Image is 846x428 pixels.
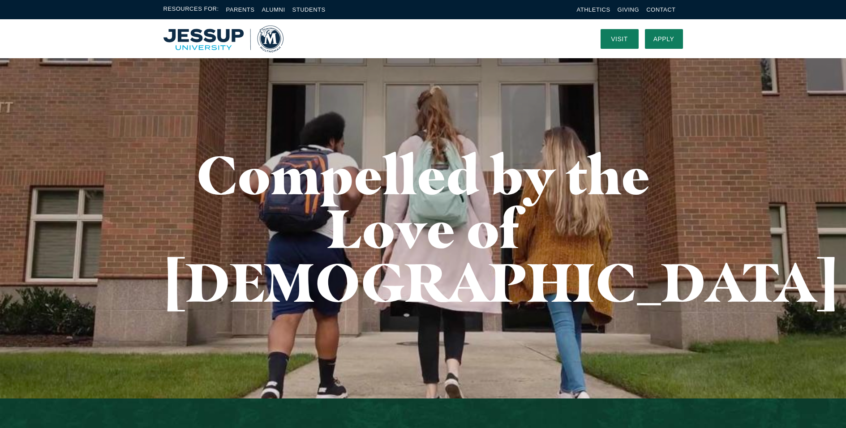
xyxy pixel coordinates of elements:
[163,26,283,52] a: Home
[645,29,683,49] a: Apply
[646,6,675,13] a: Contact
[292,6,326,13] a: Students
[163,4,219,15] span: Resources For:
[226,6,255,13] a: Parents
[262,6,285,13] a: Alumni
[577,6,610,13] a: Athletics
[163,148,683,309] h1: Compelled by the Love of [DEMOGRAPHIC_DATA]
[618,6,640,13] a: Giving
[163,26,283,52] img: Multnomah University Logo
[601,29,639,49] a: Visit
